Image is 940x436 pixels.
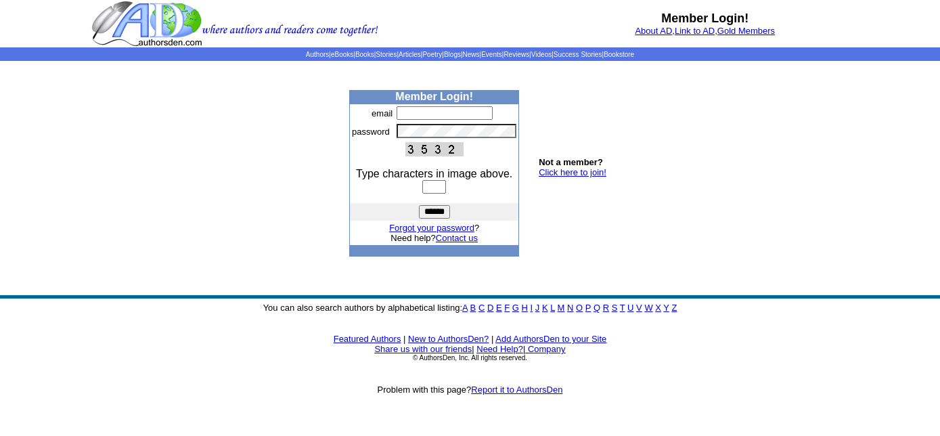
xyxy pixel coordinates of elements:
[306,51,634,58] span: | | | | | | | | | | | |
[585,303,591,313] a: P
[655,303,661,313] a: X
[334,334,401,344] a: Featured Authors
[539,167,606,177] a: Click here to join!
[576,303,583,313] a: O
[636,303,642,313] a: V
[531,303,533,313] a: I
[399,51,421,58] a: Articles
[390,233,478,243] font: Need help?
[620,303,625,313] a: T
[422,51,442,58] a: Poetry
[612,303,618,313] a: S
[395,91,473,102] b: Member Login!
[675,26,715,36] a: Link to AD
[462,303,468,313] a: A
[413,354,527,362] font: © AuthorsDen, Inc. All rights reserved.
[717,26,775,36] a: Gold Members
[671,303,677,313] a: Z
[331,51,353,58] a: eBooks
[644,303,652,313] a: W
[478,303,485,313] a: C
[463,51,480,58] a: News
[470,303,476,313] a: B
[356,168,512,179] font: Type characters in image above.
[522,303,528,313] a: H
[523,344,566,354] font: |
[374,344,472,354] a: Share us with our friends
[444,51,461,58] a: Blogs
[372,108,393,118] font: email
[503,51,529,58] a: Reviews
[481,51,502,58] a: Events
[531,51,552,58] a: Videos
[663,303,669,313] a: Y
[355,51,374,58] a: Books
[495,334,606,344] a: Add AuthorsDen to your Site
[436,233,478,243] a: Contact us
[635,26,672,36] a: About AD
[491,334,493,344] font: |
[567,303,573,313] a: N
[403,334,405,344] font: |
[263,303,677,313] font: You can also search authors by alphabetical listing:
[603,303,609,313] a: R
[472,344,474,354] font: |
[627,303,633,313] a: U
[476,344,523,354] a: Need Help?
[378,385,563,395] font: Problem with this page?
[604,51,634,58] a: Bookstore
[376,51,397,58] a: Stories
[528,344,566,354] a: Company
[554,51,602,58] a: Success Stories
[389,223,474,233] a: Forgot your password
[594,303,600,313] a: Q
[635,26,775,36] font: , ,
[504,303,510,313] a: F
[550,303,555,313] a: L
[542,303,548,313] a: K
[661,12,748,25] b: Member Login!
[487,303,493,313] a: D
[539,157,603,167] b: Not a member?
[471,385,562,395] a: Report it to AuthorsDen
[306,51,329,58] a: Authors
[352,127,390,137] font: password
[512,303,519,313] a: G
[535,303,540,313] a: J
[408,334,489,344] a: New to AuthorsDen?
[389,223,479,233] font: ?
[558,303,565,313] a: M
[405,142,464,156] img: This Is CAPTCHA Image
[496,303,502,313] a: E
